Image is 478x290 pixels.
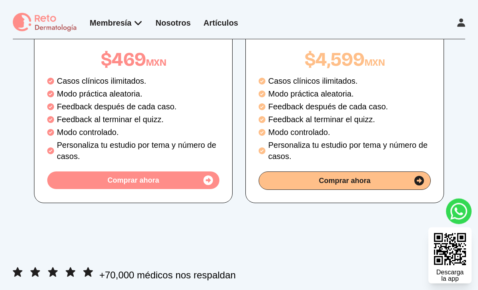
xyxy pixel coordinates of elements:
span: $469 [101,48,146,71]
p: Personaliza tu estudio por tema y número de casos. [57,140,219,162]
p: Modo controlado. [268,127,431,138]
p: Casos clínicos ilimitados. [268,76,431,87]
a: Comprar ahora [47,172,219,189]
p: Feedback al terminar el quizz. [57,114,219,125]
p: Feedback al terminar el quizz. [268,114,431,125]
div: Membresía [90,17,143,28]
p: Modo práctica aleatoria. [268,89,431,100]
a: Nosotros [156,18,191,27]
a: Comprar ahora [259,172,431,190]
a: Artículos [203,18,238,27]
p: +70,000 médicos nos respaldan [99,269,236,282]
p: Comprar ahora [319,175,370,187]
p: Comprar ahora [107,175,159,186]
p: MXN [259,50,431,69]
span: $4,599 [305,48,365,71]
p: Feedback después de cada caso. [268,101,431,113]
a: whatsapp button [446,199,472,224]
div: Descarga la app [436,269,464,282]
p: Personaliza tu estudio por tema y número de casos. [268,140,431,162]
p: MXN [47,50,219,69]
p: Feedback después de cada caso. [57,101,219,113]
p: Casos clínicos ilimitados. [57,76,219,87]
img: logo Reto dermatología [13,13,77,32]
p: Modo controlado. [57,127,219,138]
p: Modo práctica aleatoria. [57,89,219,100]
